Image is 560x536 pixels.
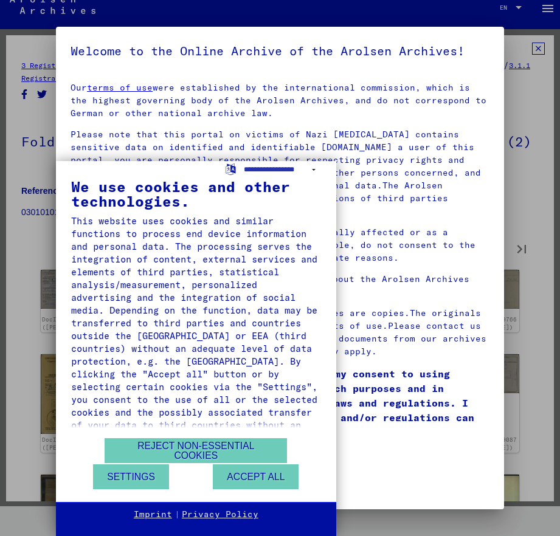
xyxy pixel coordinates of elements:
[93,464,169,489] button: Settings
[71,179,321,208] div: We use cookies and other technologies.
[71,215,321,444] div: This website uses cookies and similar functions to process end device information and personal da...
[134,509,172,521] a: Imprint
[182,509,258,521] a: Privacy Policy
[213,464,299,489] button: Accept all
[105,438,287,463] button: Reject non-essential cookies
